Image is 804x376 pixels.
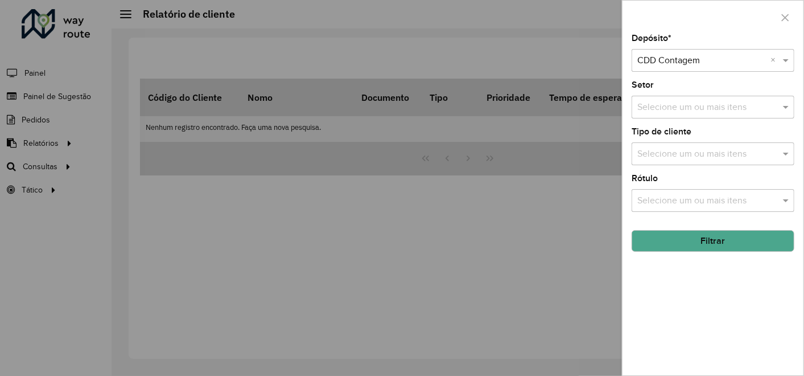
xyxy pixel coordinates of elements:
[632,33,668,43] font: Depósito
[632,126,691,136] font: Tipo de cliente
[632,173,658,183] font: Rótulo
[770,54,780,67] span: Clear all
[632,230,794,252] button: Filtrar
[632,80,654,89] font: Setor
